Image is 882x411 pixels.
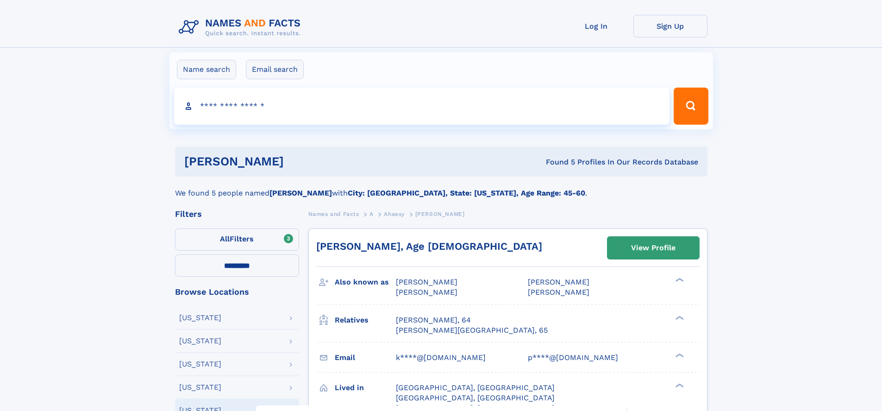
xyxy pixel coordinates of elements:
div: View Profile [631,237,676,259]
a: [PERSON_NAME][GEOGRAPHIC_DATA], 65 [396,325,548,335]
b: City: [GEOGRAPHIC_DATA], State: [US_STATE], Age Range: 45-60 [348,189,585,197]
span: [GEOGRAPHIC_DATA], [GEOGRAPHIC_DATA] [396,393,555,402]
div: [US_STATE] [179,384,221,391]
div: ❯ [673,277,684,283]
a: Sign Up [633,15,707,38]
a: View Profile [607,237,699,259]
h1: [PERSON_NAME] [184,156,415,167]
label: Email search [246,60,304,79]
div: [US_STATE] [179,360,221,368]
div: ❯ [673,315,684,321]
a: A [369,208,374,220]
div: Found 5 Profiles In Our Records Database [415,157,698,167]
span: [PERSON_NAME] [528,278,589,286]
input: search input [174,88,670,125]
a: [PERSON_NAME], 64 [396,315,471,325]
span: [GEOGRAPHIC_DATA], [GEOGRAPHIC_DATA] [396,383,555,392]
div: ❯ [673,382,684,388]
div: We found 5 people named with . [175,177,707,199]
a: Ahaesy [384,208,405,220]
h3: Lived in [335,380,396,396]
span: [PERSON_NAME] [396,278,457,286]
b: [PERSON_NAME] [269,189,332,197]
h3: Email [335,350,396,366]
span: [PERSON_NAME] [528,288,589,297]
div: [US_STATE] [179,337,221,345]
a: [PERSON_NAME], Age [DEMOGRAPHIC_DATA] [316,240,542,252]
h3: Relatives [335,312,396,328]
div: [US_STATE] [179,314,221,322]
h3: Also known as [335,274,396,290]
label: Name search [177,60,236,79]
img: Logo Names and Facts [175,15,308,40]
div: ❯ [673,352,684,358]
button: Search Button [674,88,708,125]
a: Names and Facts [308,208,359,220]
a: Log In [559,15,633,38]
span: [PERSON_NAME] [415,211,465,217]
label: Filters [175,228,299,251]
span: [PERSON_NAME] [396,288,457,297]
div: Browse Locations [175,288,299,296]
div: Filters [175,210,299,218]
span: Ahaesy [384,211,405,217]
span: A [369,211,374,217]
span: All [220,234,230,243]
